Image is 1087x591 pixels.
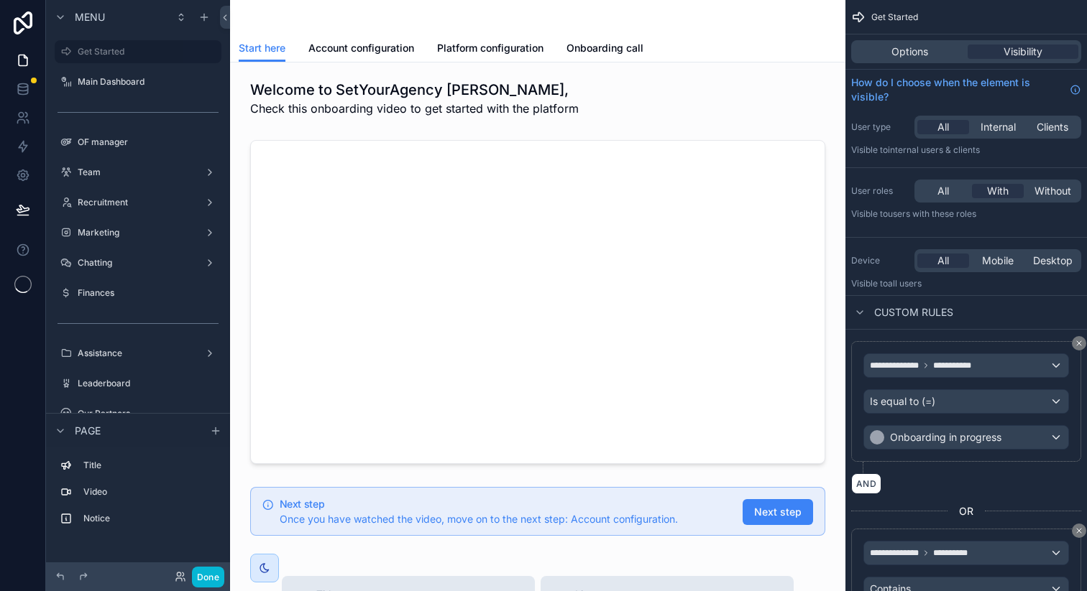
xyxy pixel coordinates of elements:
a: Marketing [55,221,221,244]
a: OF manager [55,131,221,154]
div: scrollable content [46,447,230,544]
a: Recruitment [55,191,221,214]
button: Onboarding in progress [863,425,1069,450]
span: Page [75,424,101,438]
span: Platform configuration [437,41,543,55]
span: Custom rules [874,305,953,320]
span: Account configuration [308,41,414,55]
a: How do I choose when the element is visible? [851,75,1081,104]
a: Chatting [55,251,221,274]
label: Marketing [78,227,198,238]
label: Leaderboard [78,378,219,389]
a: Account configuration [308,35,414,64]
span: all users [888,278,922,289]
label: Notice [83,513,216,524]
span: All [937,120,949,134]
label: Title [83,460,216,471]
span: Users with these roles [888,208,976,219]
p: Visible to [851,278,1081,289]
label: Chatting [78,257,198,269]
label: Recruitment [78,197,198,208]
a: Platform configuration [437,35,543,64]
span: Onboarding call [567,41,643,55]
span: Clients [1037,120,1068,134]
span: Internal [981,120,1016,134]
span: Start here [239,41,285,55]
span: OR [959,504,973,518]
span: All [937,184,949,198]
a: Team [55,161,221,184]
span: Is equal to (=) [870,394,935,409]
span: With [987,184,1009,198]
span: Internal users & clients [888,144,980,155]
span: All [937,253,949,268]
label: Finances [78,287,219,299]
a: Our Partners [55,402,221,425]
a: Assistance [55,342,221,365]
label: Team [78,167,198,178]
a: Leaderboard [55,372,221,395]
span: Menu [75,10,105,24]
a: Main Dashboard [55,70,221,93]
label: User type [851,121,909,133]
span: Get Started [871,11,918,23]
a: Start here [239,35,285,62]
label: Assistance [78,348,198,359]
p: Visible to [851,208,1081,220]
label: Get Started [78,46,213,57]
span: Visibility [1004,45,1042,59]
label: Our Partners [78,408,219,419]
label: Device [851,255,909,266]
button: AND [851,473,881,494]
label: OF manager [78,136,219,148]
span: Options [891,45,928,59]
p: Visible to [851,144,1081,156]
label: Main Dashboard [78,76,219,88]
span: Mobile [982,253,1014,268]
a: Get Started [55,40,221,63]
label: Video [83,486,216,498]
span: Without [1035,184,1071,198]
button: Is equal to (=) [863,389,1069,414]
span: Onboarding in progress [890,430,1001,445]
span: Desktop [1033,253,1073,268]
label: User roles [851,185,909,197]
a: Finances [55,281,221,304]
span: How do I choose when the element is visible? [851,75,1064,104]
a: Onboarding call [567,35,643,64]
button: Done [192,567,224,587]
